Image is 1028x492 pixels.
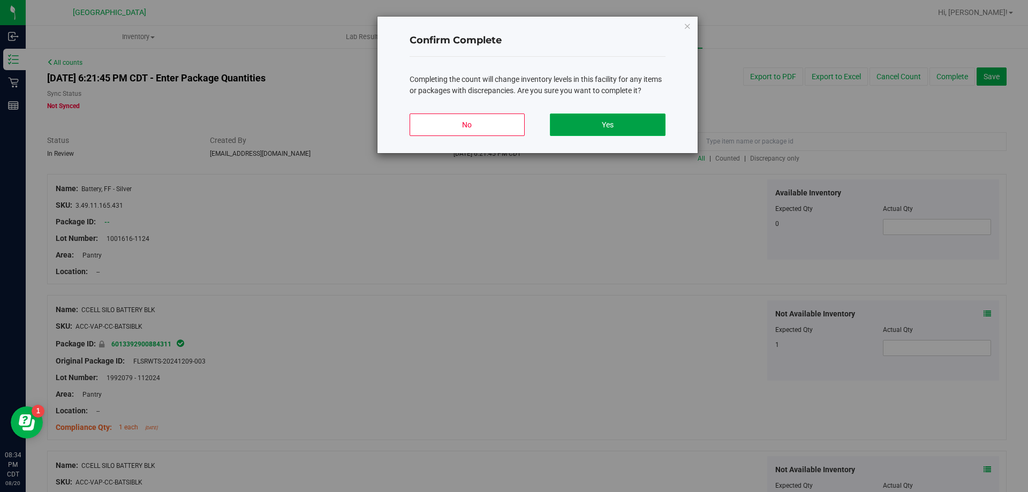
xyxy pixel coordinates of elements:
span: Completing the count will change inventory levels in this facility for any items or packages with... [410,75,662,95]
iframe: Resource center unread badge [32,405,44,418]
h4: Confirm Complete [410,34,666,48]
button: No [410,113,525,136]
iframe: Resource center [11,406,43,438]
button: Yes [550,113,665,136]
